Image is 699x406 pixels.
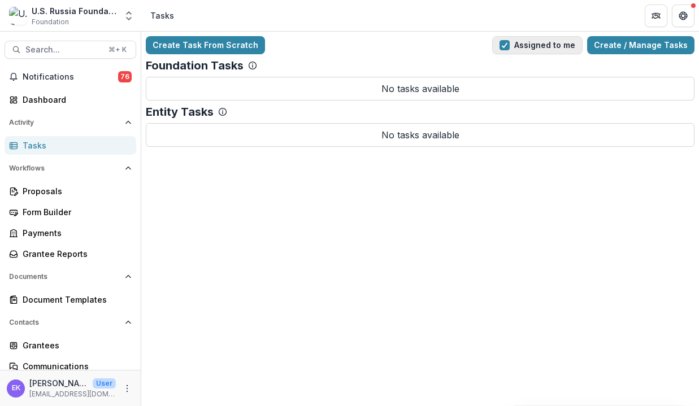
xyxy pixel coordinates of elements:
[32,17,69,27] span: Foundation
[12,385,20,392] div: Emma K
[32,5,116,17] div: U.S. Russia Foundation
[23,248,127,260] div: Grantee Reports
[146,7,179,24] nav: breadcrumb
[5,113,136,132] button: Open Activity
[23,227,127,239] div: Payments
[5,224,136,242] a: Payments
[645,5,667,27] button: Partners
[23,206,127,218] div: Form Builder
[9,119,120,126] span: Activity
[93,378,116,388] p: User
[5,41,136,59] button: Search...
[5,68,136,86] button: Notifications76
[5,203,136,221] a: Form Builder
[5,136,136,155] a: Tasks
[9,273,120,281] span: Documents
[120,382,134,395] button: More
[5,245,136,263] a: Grantee Reports
[106,43,129,56] div: ⌘ + K
[146,77,694,101] p: No tasks available
[5,90,136,109] a: Dashboard
[150,10,174,21] div: Tasks
[672,5,694,27] button: Get Help
[23,360,127,372] div: Communications
[29,377,88,389] p: [PERSON_NAME]
[9,7,27,25] img: U.S. Russia Foundation
[146,36,265,54] a: Create Task From Scratch
[146,105,214,119] p: Entity Tasks
[5,182,136,200] a: Proposals
[23,94,127,106] div: Dashboard
[5,313,136,331] button: Open Contacts
[5,290,136,309] a: Document Templates
[23,339,127,351] div: Grantees
[492,36,583,54] button: Assigned to me
[5,268,136,286] button: Open Documents
[23,139,127,151] div: Tasks
[121,5,137,27] button: Open entity switcher
[9,164,120,172] span: Workflows
[29,389,116,399] p: [EMAIL_ADDRESS][DOMAIN_NAME]
[5,357,136,376] a: Communications
[5,159,136,177] button: Open Workflows
[9,318,120,326] span: Contacts
[5,336,136,355] a: Grantees
[118,71,132,82] span: 76
[587,36,694,54] a: Create / Manage Tasks
[146,123,694,147] p: No tasks available
[23,72,118,82] span: Notifications
[25,45,102,55] span: Search...
[146,59,244,72] p: Foundation Tasks
[23,185,127,197] div: Proposals
[23,294,127,305] div: Document Templates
